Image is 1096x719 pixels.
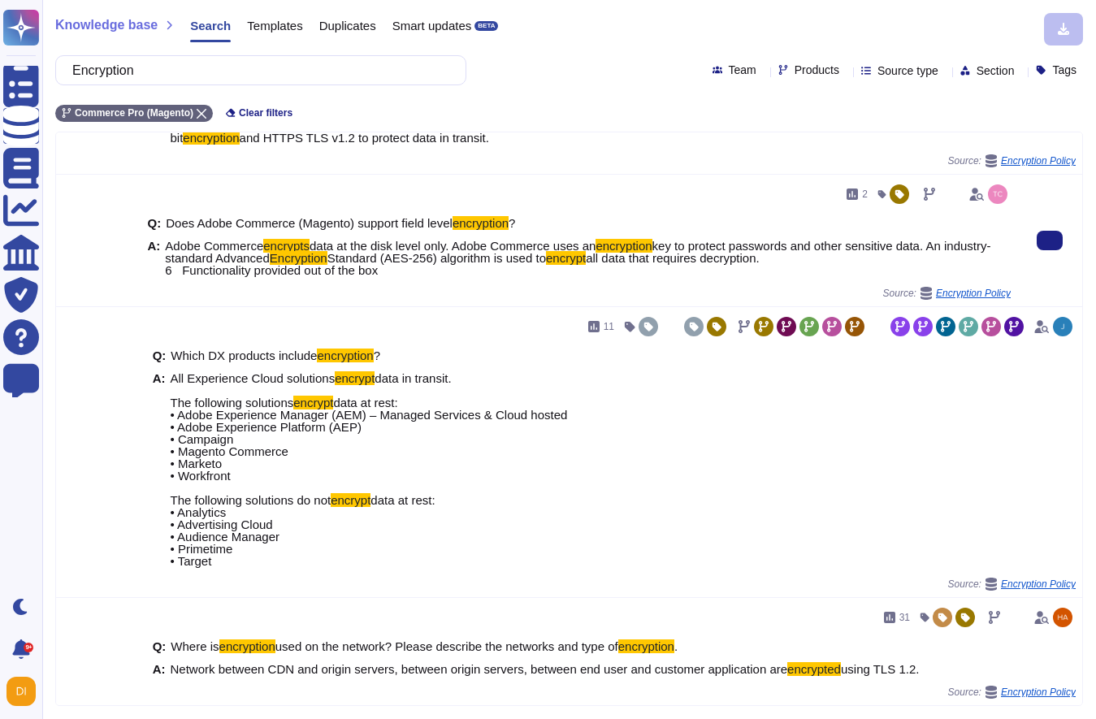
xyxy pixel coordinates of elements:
[165,239,263,253] span: Adobe Commerce
[263,239,310,253] mark: encrypts
[153,349,167,362] b: Q:
[841,662,919,676] span: using TLS 1.2.
[3,674,47,709] button: user
[171,349,317,362] span: Which DX products include
[546,251,586,265] mark: encrypt
[219,639,275,653] mark: encryption
[596,239,652,253] mark: encryption
[6,677,36,706] img: user
[239,108,292,118] span: Clear filters
[509,216,515,230] span: ?
[883,287,1011,300] span: Source:
[1053,317,1072,336] img: user
[862,189,868,199] span: 2
[171,396,568,507] span: data at rest: • Adobe Experience Manager (AEM) – Managed Services & Cloud hosted • Adobe Experien...
[310,239,596,253] span: data at the disk level only. Adobe Commerce uses an
[55,19,158,32] span: Knowledge base
[948,578,1076,591] span: Source:
[171,371,336,385] span: All Experience Cloud solutions
[75,108,193,118] span: Commerce Pro (Magento)
[148,217,162,229] b: Q:
[331,493,370,507] mark: encrypt
[24,643,33,652] div: 9+
[474,21,498,31] div: BETA
[171,662,788,676] span: Network between CDN and origin servers, between origin servers, between end user and customer app...
[977,65,1015,76] span: Section
[317,349,373,362] mark: encryption
[166,216,453,230] span: Does Adobe Commerce (Magento) support field level
[247,19,302,32] span: Templates
[795,64,839,76] span: Products
[165,251,759,277] span: all data that requires decryption. 6 Functionality provided out of the box
[319,19,376,32] span: Duplicates
[1053,608,1072,627] img: user
[1001,687,1076,697] span: Encryption Policy
[293,396,333,409] mark: encrypt
[674,639,678,653] span: .
[327,251,546,265] span: Standard (AES-256) algorithm is used to
[1001,579,1076,589] span: Encryption Policy
[453,216,509,230] mark: encryption
[374,349,380,362] span: ?
[171,493,435,568] span: data at rest: • Analytics • Advertising Cloud • Audience Manager • Primetime • Target
[948,154,1076,167] span: Source:
[270,251,327,265] mark: Encryption
[948,686,1076,699] span: Source:
[877,65,938,76] span: Source type
[240,131,489,145] span: and HTTPS TLS v1.2 to protect data in transit.
[190,19,231,32] span: Search
[936,288,1011,298] span: Encryption Policy
[153,640,167,652] b: Q:
[1001,156,1076,166] span: Encryption Policy
[899,613,910,622] span: 31
[153,372,166,567] b: A:
[171,639,219,653] span: Where is
[183,131,239,145] mark: encryption
[335,371,375,385] mark: encrypt
[64,56,449,84] input: Search a question or template...
[392,19,472,32] span: Smart updates
[275,639,618,653] span: used on the network? Please describe the networks and type of
[1052,64,1077,76] span: Tags
[153,663,166,675] b: A:
[604,322,614,331] span: 11
[148,240,161,276] b: A:
[729,64,756,76] span: Team
[618,639,674,653] mark: encryption
[165,239,990,265] span: key to protect passwords and other sensitive data. An industry-standard Advanced
[787,662,841,676] mark: encrypted
[988,184,1007,204] img: user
